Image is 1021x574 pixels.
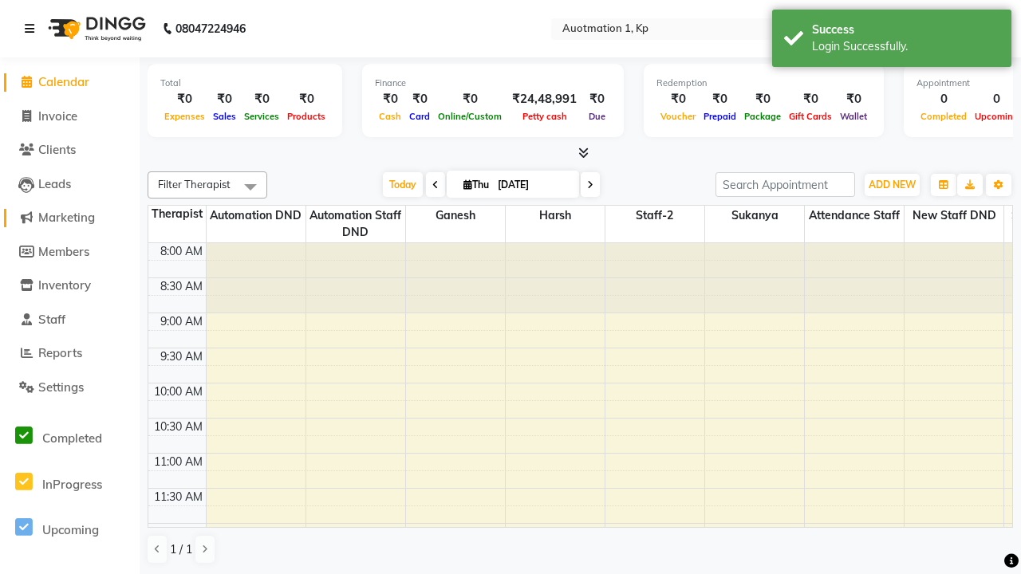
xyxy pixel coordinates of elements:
span: Online/Custom [434,111,506,122]
div: 8:00 AM [157,243,206,260]
span: Automation DND [207,206,306,226]
div: ₹0 [283,90,329,108]
div: 9:00 AM [157,313,206,330]
div: ₹0 [375,90,405,108]
div: ₹0 [740,90,785,108]
span: Sales [209,111,240,122]
div: ₹0 [160,90,209,108]
span: 1 / 1 [170,541,192,558]
span: Members [38,244,89,259]
div: 0 [917,90,971,108]
div: ₹0 [785,90,836,108]
div: ₹0 [656,90,700,108]
div: ₹0 [434,90,506,108]
span: Completed [42,431,102,446]
a: Leads [4,175,136,194]
div: 10:00 AM [151,383,206,400]
span: Prepaid [700,111,740,122]
span: Sukanya [705,206,804,226]
span: Staff [38,312,65,327]
div: ₹0 [240,90,283,108]
span: Card [405,111,434,122]
img: logo [41,6,150,51]
div: Redemption [656,77,871,90]
span: Reports [38,345,82,360]
a: Invoice [4,108,136,126]
span: Package [740,111,785,122]
div: Total [160,77,329,90]
div: ₹0 [700,90,740,108]
span: Marketing [38,210,95,225]
span: New Staff DND [905,206,1003,226]
div: 9:30 AM [157,348,206,365]
div: ₹0 [405,90,434,108]
span: Automation Staff DND [306,206,405,242]
span: ADD NEW [869,179,916,191]
span: Wallet [836,111,871,122]
div: ₹24,48,991 [506,90,583,108]
span: Completed [917,111,971,122]
div: 11:30 AM [151,489,206,505]
span: Ganesh [406,206,505,226]
span: Inventory [38,277,91,293]
div: ₹0 [209,90,240,108]
span: Invoice [38,108,77,124]
div: 12:00 PM [152,524,206,541]
b: 08047224946 [175,6,246,51]
span: Staff-2 [605,206,704,226]
span: Services [240,111,283,122]
span: InProgress [42,477,102,492]
span: Upcoming [42,522,99,537]
div: 10:30 AM [151,419,206,435]
div: Success [812,22,999,38]
span: Due [585,111,609,122]
a: Reports [4,344,136,363]
span: Cash [375,111,405,122]
span: Settings [38,379,84,395]
a: Inventory [4,277,136,295]
div: 11:00 AM [151,454,206,470]
span: Harsh [506,206,605,226]
div: Finance [375,77,611,90]
span: Petty cash [518,111,571,122]
span: Clients [38,142,76,157]
div: ₹0 [583,90,611,108]
span: Thu [459,179,493,191]
span: Products [283,111,329,122]
span: Calendar [38,74,89,89]
button: ADD NEW [865,174,920,196]
a: Calendar [4,73,136,92]
div: Therapist [148,206,206,222]
a: Clients [4,141,136,159]
span: Gift Cards [785,111,836,122]
a: Marketing [4,209,136,227]
div: 8:30 AM [157,278,206,295]
input: 2025-09-04 [493,173,573,197]
div: ₹0 [836,90,871,108]
span: Expenses [160,111,209,122]
span: Filter Therapist [158,178,231,191]
span: Voucher [656,111,700,122]
span: Today [383,172,423,197]
div: Login Successfully. [812,38,999,55]
a: Staff [4,311,136,329]
span: Leads [38,176,71,191]
span: Attendance Staff [805,206,904,226]
input: Search Appointment [715,172,855,197]
a: Members [4,243,136,261]
a: Settings [4,379,136,397]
